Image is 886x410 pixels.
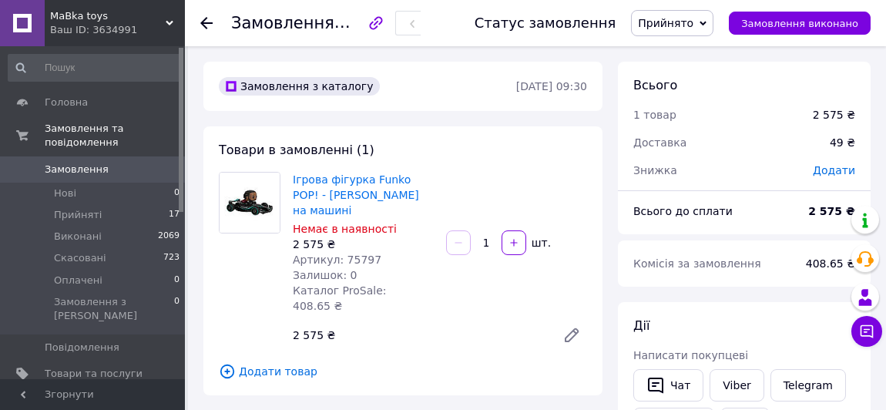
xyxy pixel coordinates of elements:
[54,187,76,200] span: Нові
[45,367,143,381] span: Товари та послуги
[821,126,864,160] div: 49 ₴
[293,284,386,312] span: Каталог ProSale: 408.65 ₴
[293,237,434,252] div: 2 575 ₴
[633,164,677,176] span: Знижка
[54,295,174,323] span: Замовлення з [PERSON_NAME]
[169,208,180,222] span: 17
[293,254,381,266] span: Артикул: 75797
[806,257,855,270] span: 408.65 ₴
[54,251,106,265] span: Скасовані
[158,230,180,244] span: 2069
[54,274,102,287] span: Оплачені
[45,122,185,150] span: Замовлення та повідомлення
[219,77,380,96] div: Замовлення з каталогу
[633,318,649,333] span: Дії
[45,163,109,176] span: Замовлення
[851,316,882,347] button: Чат з покупцем
[638,17,693,29] span: Прийнято
[45,96,88,109] span: Головна
[633,369,703,402] button: Чат
[633,257,761,270] span: Комісія за замовлення
[633,109,676,121] span: 1 товар
[741,18,858,29] span: Замовлення виконано
[220,173,280,233] img: Ігрова фігурка Funko POP! - Льюїс Гамільтон на машині
[50,9,166,23] span: MaВka toys
[293,173,419,217] a: Ігрова фігурка Funko POP! - [PERSON_NAME] на машині
[174,295,180,323] span: 0
[163,251,180,265] span: 723
[770,369,846,402] a: Telegram
[174,274,180,287] span: 0
[710,369,764,402] a: Viber
[813,107,855,123] div: 2 575 ₴
[231,14,334,32] span: Замовлення
[50,23,185,37] div: Ваш ID: 3634991
[200,15,213,31] div: Повернутися назад
[45,341,119,355] span: Повідомлення
[813,164,855,176] span: Додати
[174,187,180,200] span: 0
[219,363,587,380] span: Додати товар
[54,208,102,222] span: Прийняті
[633,136,686,149] span: Доставка
[54,230,102,244] span: Виконані
[729,12,871,35] button: Замовлення виконано
[475,15,616,31] div: Статус замовлення
[808,205,855,217] b: 2 575 ₴
[516,80,587,92] time: [DATE] 09:30
[556,320,587,351] a: Редагувати
[219,143,374,157] span: Товари в замовленні (1)
[287,324,550,346] div: 2 575 ₴
[293,223,397,235] span: Немає в наявності
[633,78,677,92] span: Всього
[633,349,748,361] span: Написати покупцеві
[633,205,733,217] span: Всього до сплати
[528,235,552,250] div: шт.
[293,269,357,281] span: Залишок: 0
[8,54,181,82] input: Пошук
